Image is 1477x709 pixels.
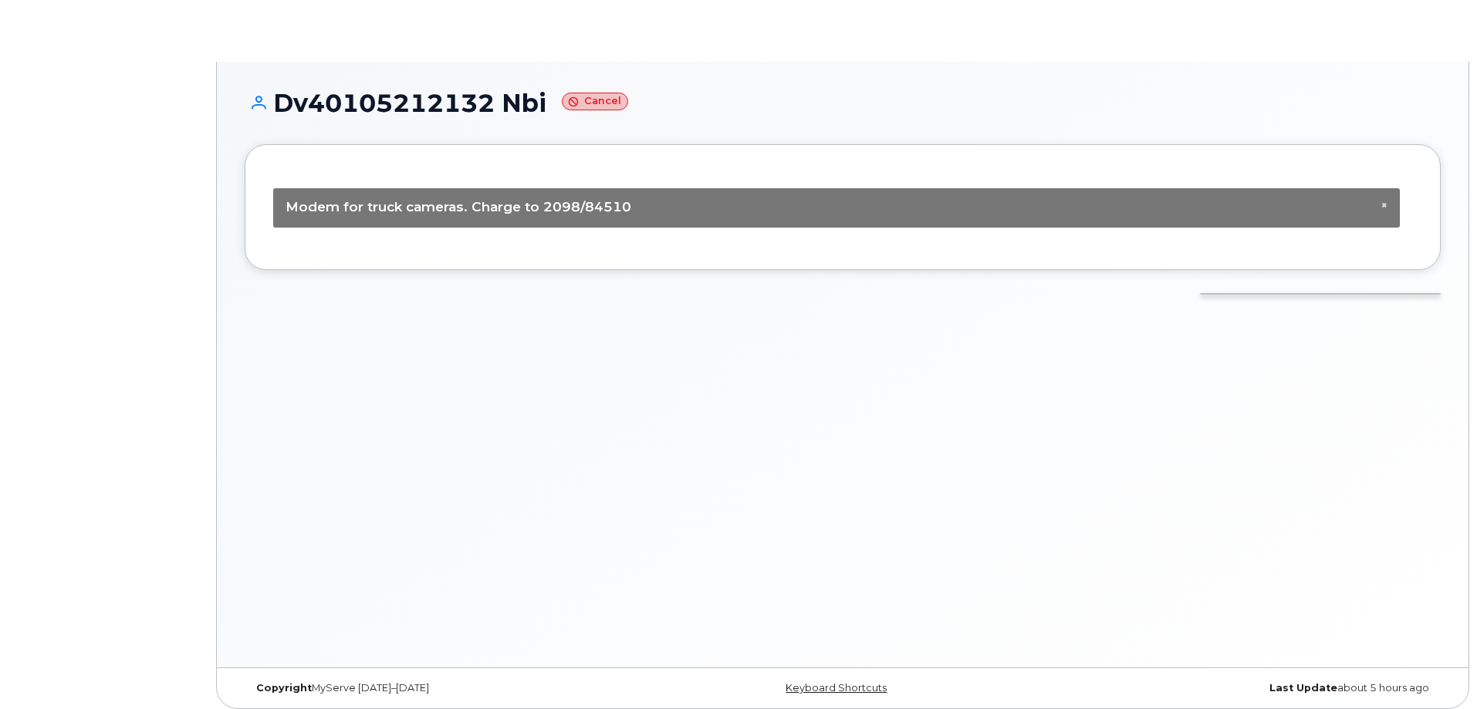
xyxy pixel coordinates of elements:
h1: Dv40105212132 Nbi [245,89,1441,116]
div: about 5 hours ago [1042,682,1441,694]
span: Modem for truck cameras. Charge to 2098/84510 [286,199,631,214]
button: Close [1381,201,1387,211]
strong: Copyright [256,682,312,694]
strong: Last Update [1269,682,1337,694]
small: Cancel [562,93,628,110]
span: × [1381,199,1387,211]
a: Keyboard Shortcuts [786,682,887,694]
div: MyServe [DATE]–[DATE] [245,682,644,694]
